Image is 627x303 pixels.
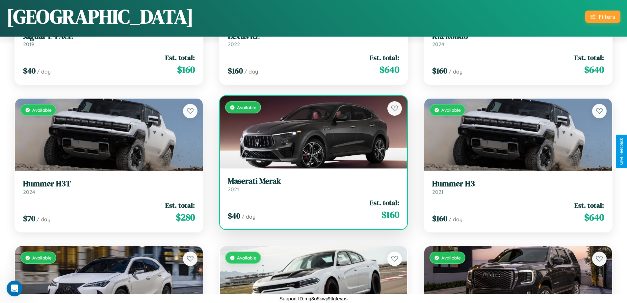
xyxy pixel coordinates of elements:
[370,198,399,207] span: Est. total:
[228,32,400,48] a: Lexus RZ2022
[32,107,52,113] span: Available
[37,216,50,223] span: / day
[23,32,195,48] a: Jaguar E-PACE2019
[23,41,34,47] span: 2019
[585,11,620,23] button: Filters
[7,281,22,296] iframe: Intercom live chat
[584,63,604,76] span: $ 640
[574,200,604,210] span: Est. total:
[279,294,348,303] p: Support ID: mg3o5kwji9tlgfeyps
[23,65,36,76] span: $ 40
[244,68,258,75] span: / day
[379,63,399,76] span: $ 640
[32,255,52,260] span: Available
[432,179,604,195] a: Hummer H32021
[165,200,195,210] span: Est. total:
[584,211,604,224] span: $ 640
[228,210,240,221] span: $ 40
[228,176,400,193] a: Maserati Merak2021
[441,107,461,113] span: Available
[23,213,35,224] span: $ 70
[432,189,443,195] span: 2021
[432,213,447,224] span: $ 160
[432,32,604,48] a: Kia Rondo2024
[619,138,624,165] div: Give Feedback
[599,13,615,20] div: Filters
[228,176,400,186] h3: Maserati Merak
[432,65,447,76] span: $ 160
[237,255,256,260] span: Available
[176,211,195,224] span: $ 280
[370,53,399,62] span: Est. total:
[23,179,195,189] h3: Hummer H3T
[237,105,256,110] span: Available
[7,3,194,30] h1: [GEOGRAPHIC_DATA]
[228,41,240,47] span: 2022
[432,179,604,189] h3: Hummer H3
[449,68,462,75] span: / day
[574,53,604,62] span: Est. total:
[432,41,444,47] span: 2024
[165,53,195,62] span: Est. total:
[242,213,255,220] span: / day
[177,63,195,76] span: $ 160
[381,208,399,221] span: $ 160
[449,216,462,223] span: / day
[23,179,195,195] a: Hummer H3T2024
[441,255,461,260] span: Available
[37,68,51,75] span: / day
[23,189,35,195] span: 2024
[228,65,243,76] span: $ 160
[228,186,239,193] span: 2021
